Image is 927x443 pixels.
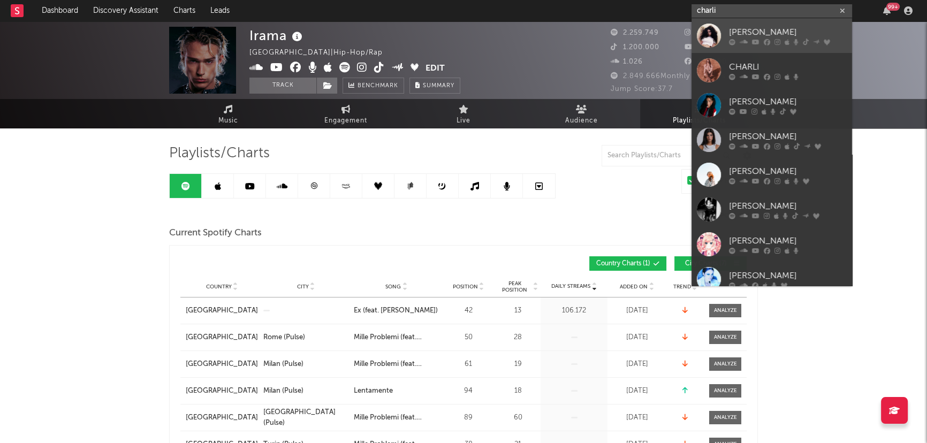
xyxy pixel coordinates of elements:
div: 94 [444,386,492,396]
span: Daily Streams [551,282,590,291]
span: Song [385,284,401,290]
span: 457.000 [685,58,727,65]
div: Milan (Pulse) [263,386,303,396]
a: [GEOGRAPHIC_DATA] [186,386,258,396]
button: 99+ [883,6,891,15]
button: Track [249,78,316,94]
a: Mille Problemi (feat. [PERSON_NAME], Tormento) [354,332,439,343]
button: Country Charts(1) [589,256,666,271]
div: Irama [249,27,305,44]
button: Edit [425,62,445,75]
span: Peak Position [498,280,531,293]
a: [GEOGRAPHIC_DATA] [186,305,258,316]
a: [GEOGRAPHIC_DATA] [186,332,258,343]
span: Jump Score: 37.7 [611,86,673,93]
span: Playlists/Charts [169,147,270,160]
div: [PERSON_NAME] [729,26,847,39]
div: 89 [444,413,492,423]
span: Engagement [324,114,367,127]
div: Ex (feat. [PERSON_NAME]) [354,305,438,316]
span: Benchmark [358,80,398,93]
div: [DATE] [610,359,664,370]
div: 18 [498,386,538,396]
div: [PERSON_NAME] [729,165,847,178]
a: Rome (Pulse) [263,332,348,343]
span: Summary [423,83,454,89]
a: Music [169,99,287,128]
span: Added On [620,284,648,290]
a: [PERSON_NAME] [692,88,852,123]
a: Engagement [287,99,405,128]
span: Music [218,114,238,127]
a: [GEOGRAPHIC_DATA] [186,413,258,423]
span: 2.259.749 [611,29,659,36]
div: [PERSON_NAME] [729,269,847,282]
a: [PERSON_NAME] [692,227,852,262]
span: 2.849.666 Monthly Listeners [611,73,726,80]
span: Current Spotify Charts [169,227,262,240]
span: City Charts ( 7 ) [681,261,731,267]
div: Lentamente [354,386,393,396]
div: [PERSON_NAME] [729,95,847,108]
a: Milan (Pulse) [263,359,348,370]
input: Search Playlists/Charts [602,145,735,166]
div: 28 [498,332,538,343]
span: Position [453,284,478,290]
a: Live [405,99,522,128]
a: Mille Problemi (feat. [PERSON_NAME], Tormento) [354,413,439,423]
div: 60 [498,413,538,423]
a: Playlists/Charts [640,99,758,128]
a: Milan (Pulse) [263,386,348,396]
span: Audience [565,114,598,127]
a: [PERSON_NAME] [692,262,852,296]
div: 99 + [886,3,900,11]
a: [GEOGRAPHIC_DATA] (Pulse) [263,407,348,428]
div: [DATE] [610,305,664,316]
div: [PERSON_NAME] [729,234,847,247]
div: 106.172 [543,305,605,316]
span: 1.026 [611,58,643,65]
a: [PERSON_NAME] [692,123,852,157]
a: Benchmark [343,78,404,94]
button: City Charts(7) [674,256,747,271]
span: Playlists/Charts [673,114,726,127]
div: 13 [498,305,538,316]
button: Summary [409,78,460,94]
input: Search for artists [692,4,852,18]
span: Country [206,284,232,290]
div: 42 [444,305,492,316]
a: Ex (feat. [PERSON_NAME]) [354,305,439,316]
span: Live [457,114,470,127]
div: CHARLI [729,60,847,73]
div: 50 [444,332,492,343]
span: Trend [673,284,691,290]
a: [PERSON_NAME] [692,192,852,227]
a: [PERSON_NAME] [692,18,852,53]
div: [DATE] [610,332,664,343]
div: 61 [444,359,492,370]
div: 19 [498,359,538,370]
div: [DATE] [610,386,664,396]
a: Audience [522,99,640,128]
div: [PERSON_NAME] [729,200,847,212]
span: Country Charts ( 1 ) [596,261,650,267]
div: Rome (Pulse) [263,332,305,343]
div: Milan (Pulse) [263,359,303,370]
span: City [297,284,309,290]
a: Mille Problemi (feat. [PERSON_NAME], Tormento) [354,359,439,370]
div: [DATE] [610,413,664,423]
a: [GEOGRAPHIC_DATA] [186,359,258,370]
div: [GEOGRAPHIC_DATA] | Hip-Hop/Rap [249,47,395,59]
span: 1.732.324 [685,29,731,36]
div: [PERSON_NAME] [729,130,847,143]
a: Lentamente [354,386,439,396]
